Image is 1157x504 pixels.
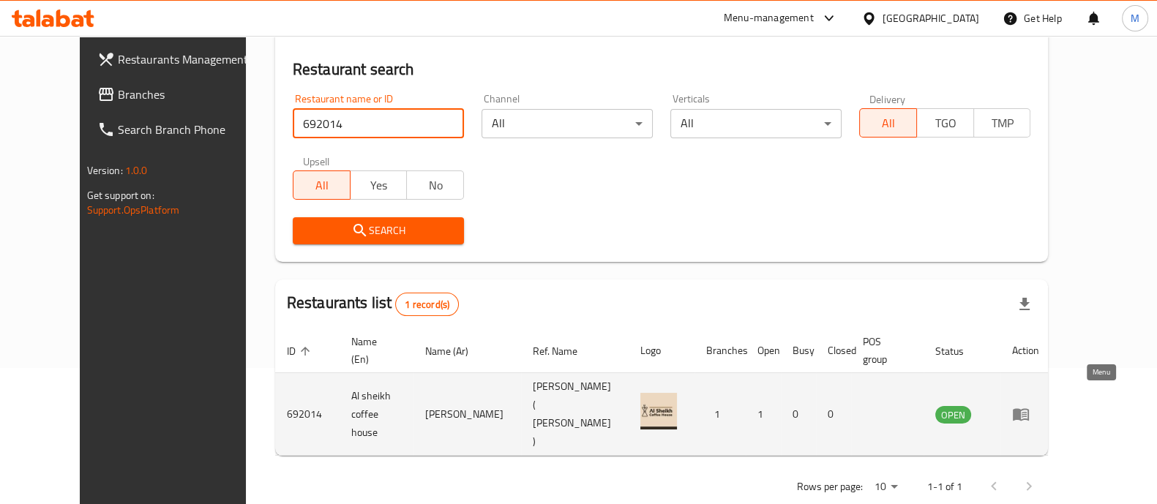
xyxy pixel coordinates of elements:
span: Search Branch Phone [118,121,261,138]
th: Action [1000,328,1051,373]
button: Yes [350,170,408,200]
div: Menu-management [724,10,814,27]
label: Delivery [869,94,906,104]
input: Search for restaurant name or ID.. [293,109,464,138]
div: Rows per page: [868,476,903,498]
td: 0 [816,373,851,456]
td: [PERSON_NAME] [413,373,521,456]
span: POS group [863,333,906,368]
a: Restaurants Management [86,42,273,77]
a: Search Branch Phone [86,112,273,147]
a: Branches [86,77,273,112]
button: Search [293,217,464,244]
div: OPEN [935,406,971,424]
span: No [413,175,458,196]
span: TGO [923,113,968,134]
span: Status [935,342,983,360]
label: Upsell [303,156,330,166]
div: Total records count [395,293,459,316]
td: 0 [781,373,816,456]
td: [PERSON_NAME] ( [PERSON_NAME] ) [521,373,629,456]
p: 1-1 of 1 [926,478,962,496]
span: Name (Ar) [425,342,487,360]
button: No [406,170,464,200]
table: enhanced table [275,328,1051,456]
td: Al sheikh coffee house [340,373,413,456]
img: Al sheikh coffee house [640,393,677,429]
span: Name (En) [351,333,396,368]
span: Yes [356,175,402,196]
span: ID [287,342,315,360]
button: TMP [973,108,1031,138]
th: Branches [694,328,746,373]
h2: Restaurant search [293,59,1031,80]
p: Rows per page: [796,478,862,496]
span: All [299,175,345,196]
span: Search [304,222,452,240]
td: 1 [694,373,746,456]
a: Support.OpsPlatform [87,200,180,219]
h2: Restaurants list [287,292,459,316]
span: Restaurants Management [118,50,261,68]
div: All [670,109,842,138]
td: 1 [746,373,781,456]
span: TMP [980,113,1025,134]
th: Closed [816,328,851,373]
td: 692014 [275,373,340,456]
span: 1.0.0 [125,161,148,180]
span: M [1131,10,1139,26]
span: All [866,113,911,134]
span: Ref. Name [533,342,596,360]
th: Logo [629,328,694,373]
div: All [482,109,653,138]
span: 1 record(s) [396,298,458,312]
button: TGO [916,108,974,138]
button: All [293,170,351,200]
span: OPEN [935,407,971,424]
span: Version: [87,161,123,180]
div: [GEOGRAPHIC_DATA] [883,10,979,26]
button: All [859,108,917,138]
th: Busy [781,328,816,373]
span: Branches [118,86,261,103]
span: Get support on: [87,186,154,205]
div: Export file [1007,287,1042,322]
th: Open [746,328,781,373]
